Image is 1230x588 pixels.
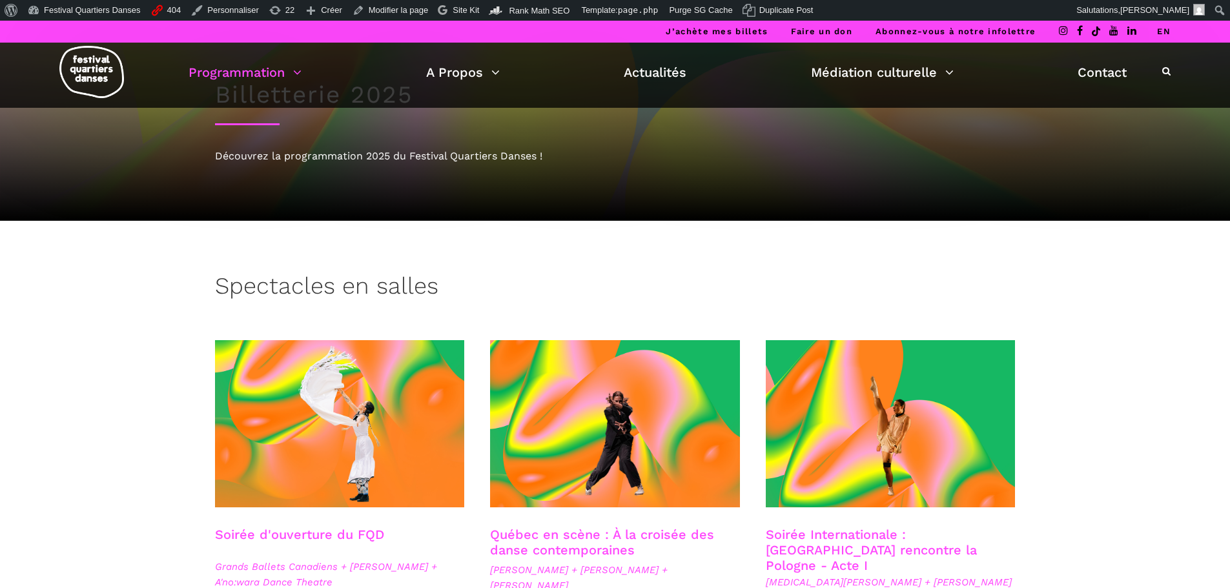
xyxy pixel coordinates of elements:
[189,61,302,83] a: Programmation
[766,527,977,573] a: Soirée Internationale : [GEOGRAPHIC_DATA] rencontre la Pologne - Acte I
[1120,5,1189,15] span: [PERSON_NAME]
[426,61,500,83] a: A Propos
[1078,61,1127,83] a: Contact
[490,527,714,558] a: Québec en scène : À la croisée des danse contemporaines
[215,148,1016,165] div: Découvrez la programmation 2025 du Festival Quartiers Danses !
[666,26,768,36] a: J’achète mes billets
[1157,26,1171,36] a: EN
[59,46,124,98] img: logo-fqd-med
[215,527,384,542] a: Soirée d'ouverture du FQD
[509,6,569,15] span: Rank Math SEO
[811,61,954,83] a: Médiation culturelle
[453,5,479,15] span: Site Kit
[624,61,686,83] a: Actualités
[215,272,438,305] h3: Spectacles en salles
[876,26,1036,36] a: Abonnez-vous à notre infolettre
[791,26,852,36] a: Faire un don
[618,5,659,15] span: page.php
